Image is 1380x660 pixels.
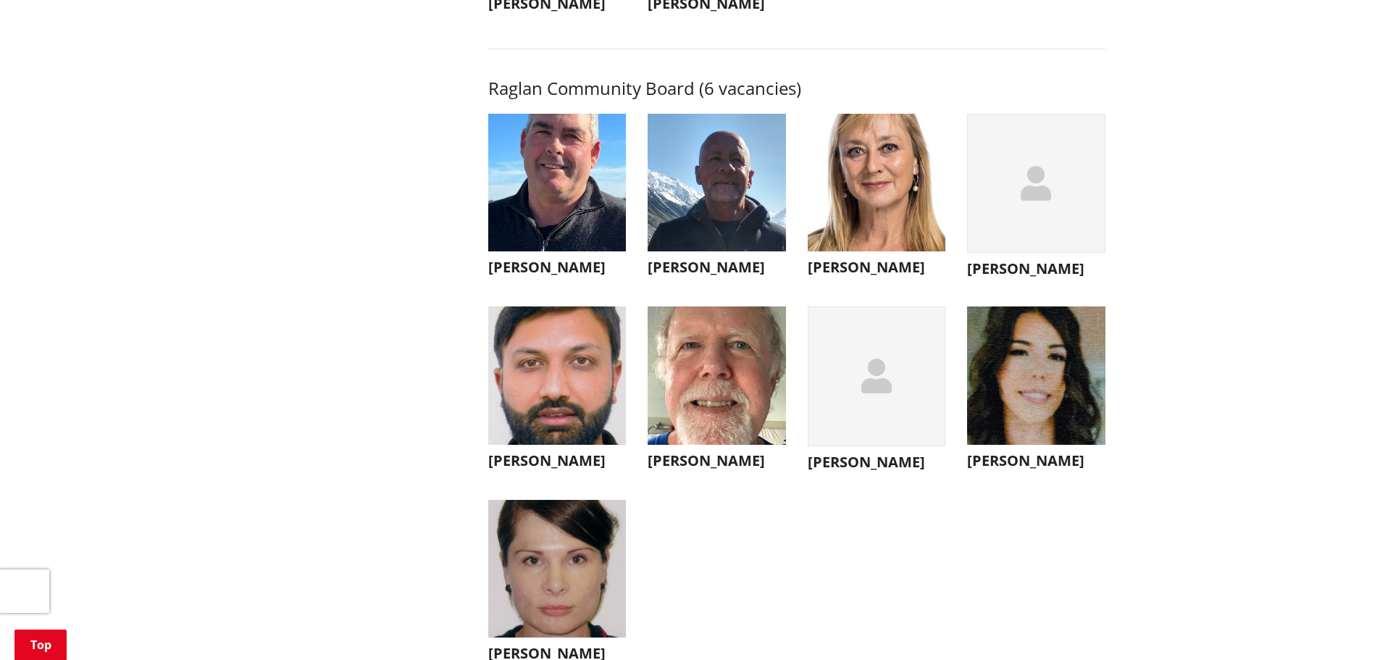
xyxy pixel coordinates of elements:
[808,454,946,471] h3: [PERSON_NAME]
[808,259,946,276] h3: [PERSON_NAME]
[967,114,1105,285] button: [PERSON_NAME]
[14,630,67,660] a: Top
[808,114,946,284] button: [PERSON_NAME]
[967,452,1105,469] h3: [PERSON_NAME]
[488,452,627,469] h3: [PERSON_NAME]
[967,260,1105,277] h3: [PERSON_NAME]
[648,114,786,252] img: Nick Pearce
[488,259,627,276] h3: [PERSON_NAME]
[648,306,786,445] img: WO-B-RG__HAMPTON_P__geqQF
[808,306,946,478] button: [PERSON_NAME]
[488,500,627,638] img: WO-B-RG__HUNTER_J__2Abig
[648,452,786,469] h3: [PERSON_NAME]
[488,78,1105,99] h3: Raglan Community Board (6 vacancies)
[648,306,786,477] button: [PERSON_NAME]
[808,114,946,252] img: WO-W-WH__LABOYRIE_N__XTjB5
[488,306,627,477] button: [PERSON_NAME]
[488,114,627,284] button: [PERSON_NAME]
[648,259,786,276] h3: [PERSON_NAME]
[488,114,627,252] img: WO-B-RG__WALLIS_R__d6Whr
[488,306,627,445] img: WO-B-RG__BAINS_S__wDBy3
[967,306,1105,477] button: [PERSON_NAME]
[1313,599,1366,651] iframe: Messenger Launcher
[967,306,1105,445] img: WO-B-RG__DELLER_E__QEKNW
[648,114,786,284] button: [PERSON_NAME]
